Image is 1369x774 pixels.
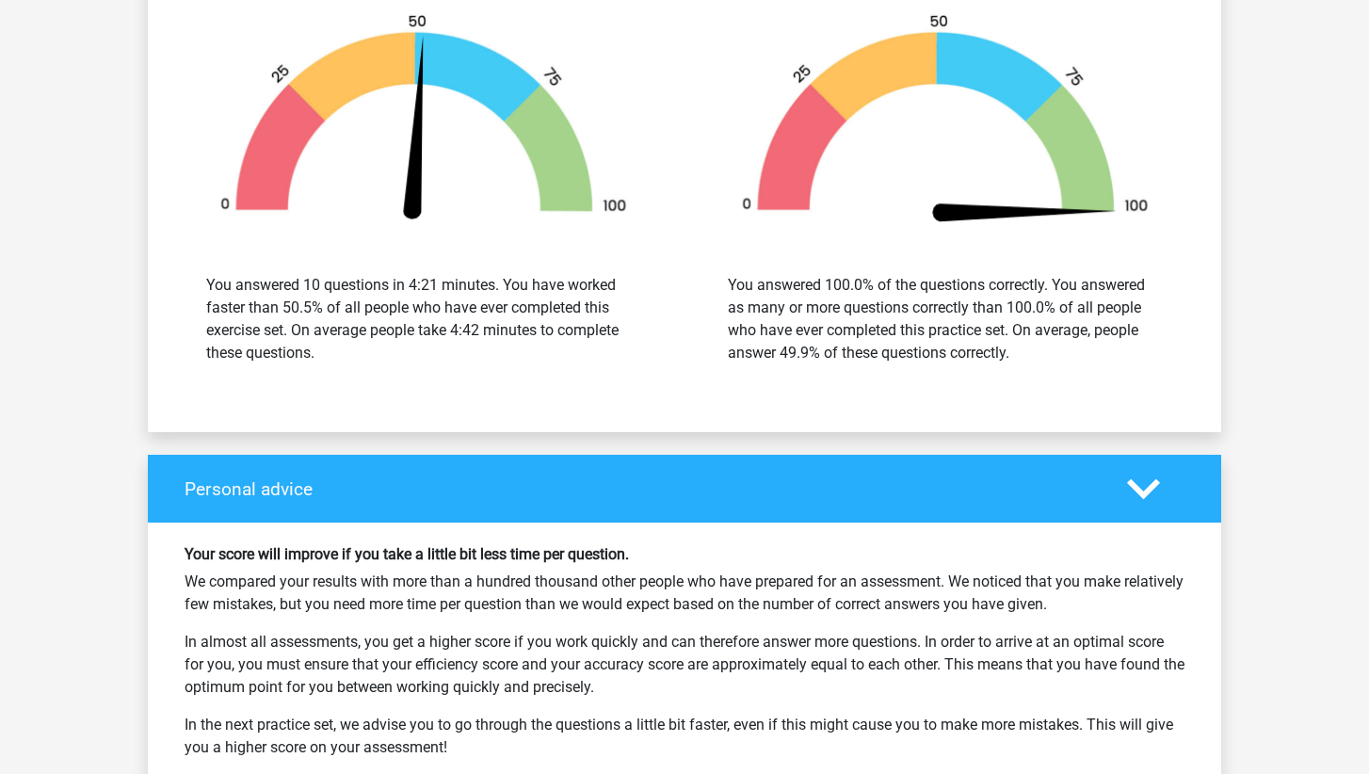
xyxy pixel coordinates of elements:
[728,274,1163,364] div: You answered 100.0% of the questions correctly. You answered as many or more questions correctly ...
[185,571,1184,616] p: We compared your results with more than a hundred thousand other people who have prepared for an ...
[713,13,1178,229] img: 100.e401f7237728.png
[185,714,1184,759] p: In the next practice set, we advise you to go through the questions a little bit faster, even if ...
[191,13,656,229] img: 51.1dc973a8d8a8.png
[206,274,641,364] div: You answered 10 questions in 4:21 minutes. You have worked faster than 50.5% of all people who ha...
[185,545,1184,563] h6: Your score will improve if you take a little bit less time per question.
[185,631,1184,699] p: In almost all assessments, you get a higher score if you work quickly and can therefore answer mo...
[185,478,1099,500] h4: Personal advice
